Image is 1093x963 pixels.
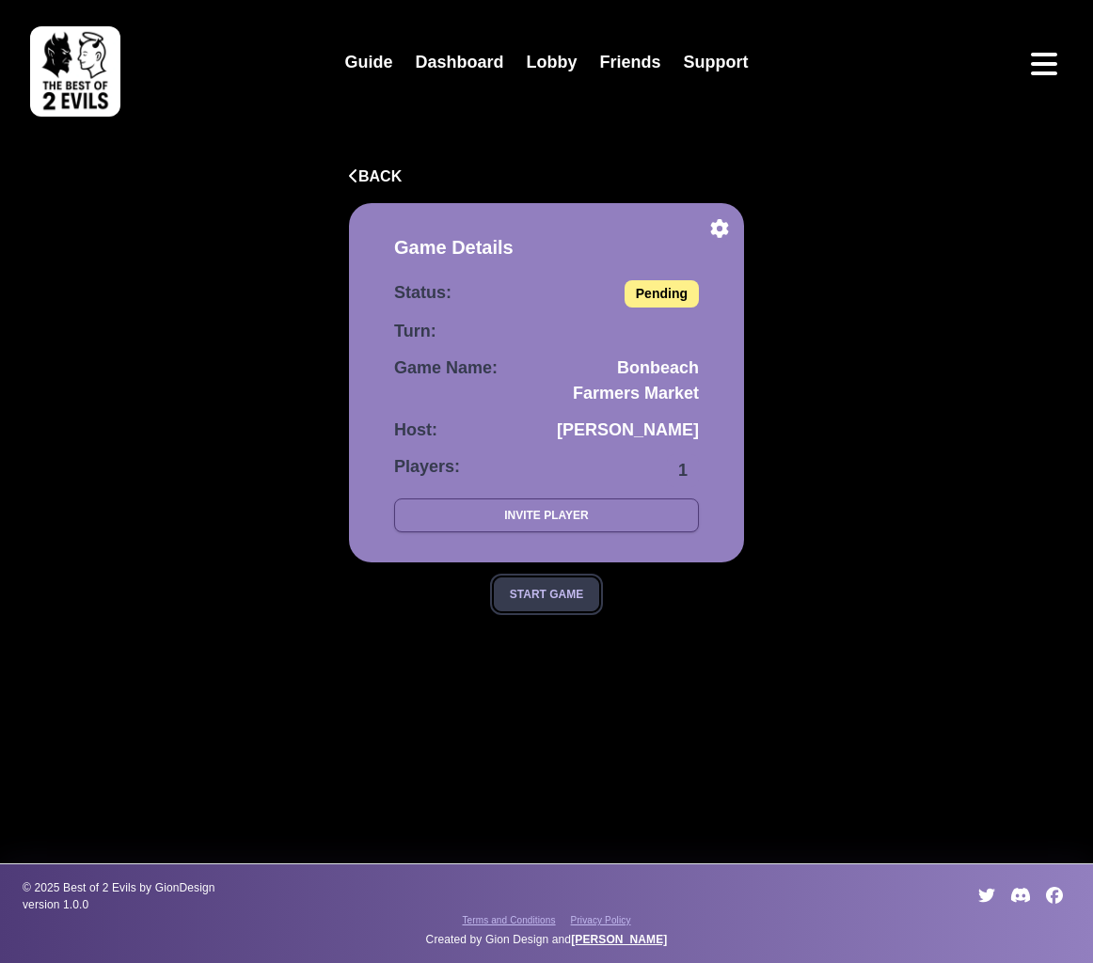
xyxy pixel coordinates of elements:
[394,418,546,443] span: Host:
[394,233,514,261] span: Game Details
[1010,887,1032,906] a: Join Best of 2 Evils on Discord
[349,166,402,188] button: Back
[571,933,667,946] a: [PERSON_NAME]
[23,896,364,913] span: version 1.0.0
[673,42,760,83] a: Support
[30,26,120,117] img: best of 2 evils logo
[1046,887,1063,906] a: Visit Best of 2 Evils on Facebook
[462,913,555,927] a: Terms and Conditions
[404,42,515,83] a: Dashboard
[978,887,995,906] a: Visit Best of 2 Evils on Twitter
[394,280,625,306] span: Status:
[23,879,364,896] span: © 2025 Best of 2 Evils by GionDesign
[394,355,546,381] span: Game Name:
[394,498,699,532] button: Invite Player
[625,280,699,308] span: Pending
[667,454,699,487] span: View all players
[333,42,404,83] a: Guide
[546,355,699,406] span: Bonbeach Farmers Market
[710,214,729,243] button: Game Settings
[546,418,699,443] span: [PERSON_NAME]
[571,915,631,925] span: Privacy Policy
[1025,45,1063,83] button: Open menu
[494,577,599,611] button: Start Game
[515,42,589,83] a: Lobby
[394,319,546,344] span: Turn:
[571,913,631,927] a: Privacy Policy
[462,915,555,925] span: Terms and Conditions
[394,454,667,480] span: Players:
[589,42,673,83] a: Friends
